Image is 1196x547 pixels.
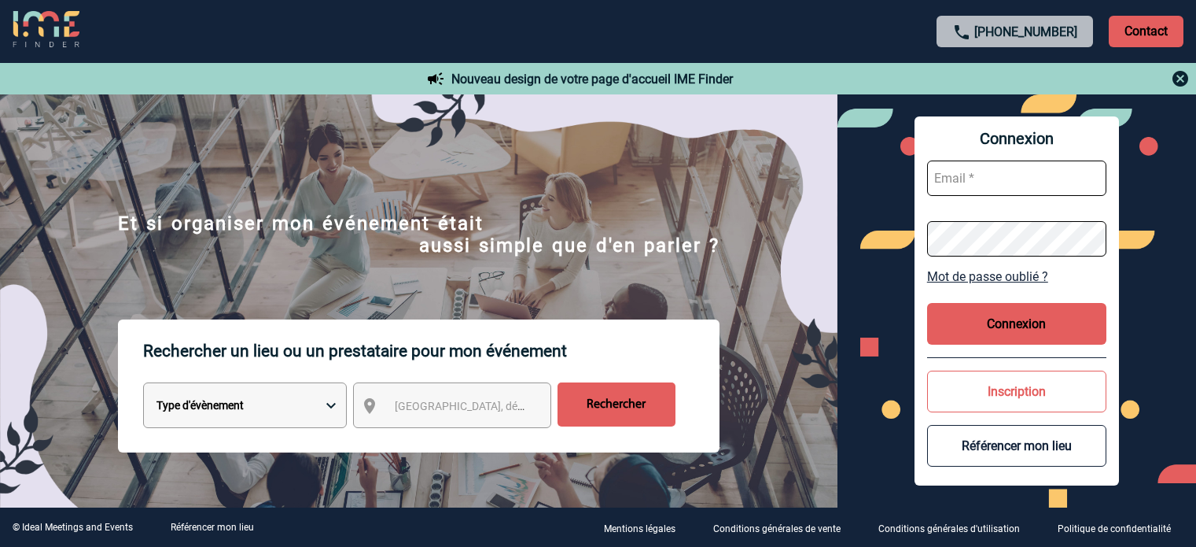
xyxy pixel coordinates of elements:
[952,23,971,42] img: call-24-px.png
[1045,520,1196,535] a: Politique de confidentialité
[927,161,1106,196] input: Email *
[591,520,701,535] a: Mentions légales
[927,269,1106,284] a: Mot de passe oublié ?
[604,523,675,534] p: Mentions légales
[13,522,133,533] div: © Ideal Meetings and Events
[974,24,1077,39] a: [PHONE_NUMBER]
[558,383,675,427] input: Rechercher
[927,371,1106,412] button: Inscription
[171,522,254,533] a: Référencer mon lieu
[927,129,1106,148] span: Connexion
[866,520,1045,535] a: Conditions générales d'utilisation
[143,320,719,383] p: Rechercher un lieu ou un prestataire pour mon événement
[1058,523,1171,534] p: Politique de confidentialité
[701,520,866,535] a: Conditions générales de vente
[1109,16,1183,47] p: Contact
[713,523,841,534] p: Conditions générales de vente
[927,425,1106,467] button: Référencer mon lieu
[395,400,613,412] span: [GEOGRAPHIC_DATA], département, région...
[927,303,1106,345] button: Connexion
[878,523,1020,534] p: Conditions générales d'utilisation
